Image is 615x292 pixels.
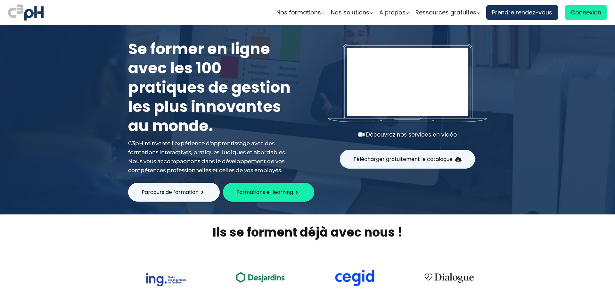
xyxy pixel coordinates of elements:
[492,8,552,17] span: Prendre rendez-vous
[128,39,295,136] h1: Se former en ligne avec les 100 pratiques de gestion les plus innovantes au monde.
[420,269,478,286] img: 4cbfeea6ce3138713587aabb8dcf64fe.png
[276,8,321,17] span: Nos formations
[145,273,186,286] img: 73f878ca33ad2a469052bbe3fa4fd140.png
[379,8,406,17] span: A propos
[8,3,44,22] img: logo C3PH
[142,188,199,196] span: Parcours de formation
[236,188,293,196] span: Formations e-learning
[232,268,289,286] img: ea49a208ccc4d6e7deb170dc1c457f3b.png
[128,139,295,175] div: C3pH réinvente l’expérience d'apprentissage avec des formations interactives, pratiques, ludiques...
[128,183,220,202] button: Parcours de formation
[340,150,475,169] button: Télécharger gratuitement le catalogue
[486,5,558,20] a: Prendre rendez-vous
[331,8,369,17] span: Nos solutions
[120,224,495,240] h2: Ils se forment déjà avec nous !
[328,130,487,139] div: Découvrez nos services en vidéo
[415,8,476,17] span: Ressources gratuites
[565,5,607,20] a: Connexion
[223,183,314,202] button: Formations e-learning
[334,270,375,286] img: cdf238afa6e766054af0b3fe9d0794df.png
[353,155,453,163] span: Télécharger gratuitement le catalogue
[571,8,601,17] span: Connexion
